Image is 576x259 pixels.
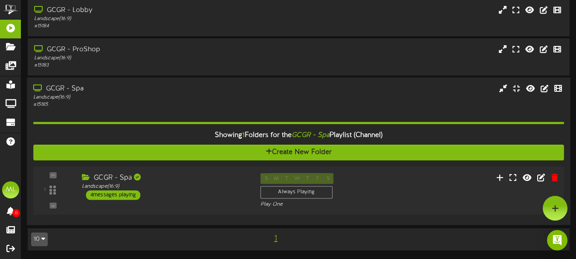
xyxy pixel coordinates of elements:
div: GCGR - Lobby [34,6,247,15]
span: 1 [242,131,245,139]
div: # 15185 [33,101,247,108]
div: Play One [261,201,382,208]
button: Create New Folder [33,145,564,160]
span: 0 [12,209,20,217]
div: GCGR - Spa [82,173,248,183]
button: 10 [31,233,48,246]
div: GCGR - Spa [33,84,247,94]
div: Always Playing [261,186,333,199]
div: Landscape ( 16:9 ) [34,55,247,62]
div: # 15183 [34,62,247,69]
div: ML [2,181,19,198]
i: GCGR - Spa [292,131,329,139]
div: 4 messages playing [86,190,141,200]
div: GCGR - ProShop [34,45,247,55]
div: Landscape ( 16:9 ) [82,183,248,190]
div: # 15184 [34,23,247,30]
div: Landscape ( 16:9 ) [34,15,247,23]
div: Landscape ( 16:9 ) [33,94,247,101]
div: Open Intercom Messenger [547,230,567,250]
div: Showing Folders for the Playlist (Channel) [27,126,570,145]
span: 1 [272,234,279,243]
